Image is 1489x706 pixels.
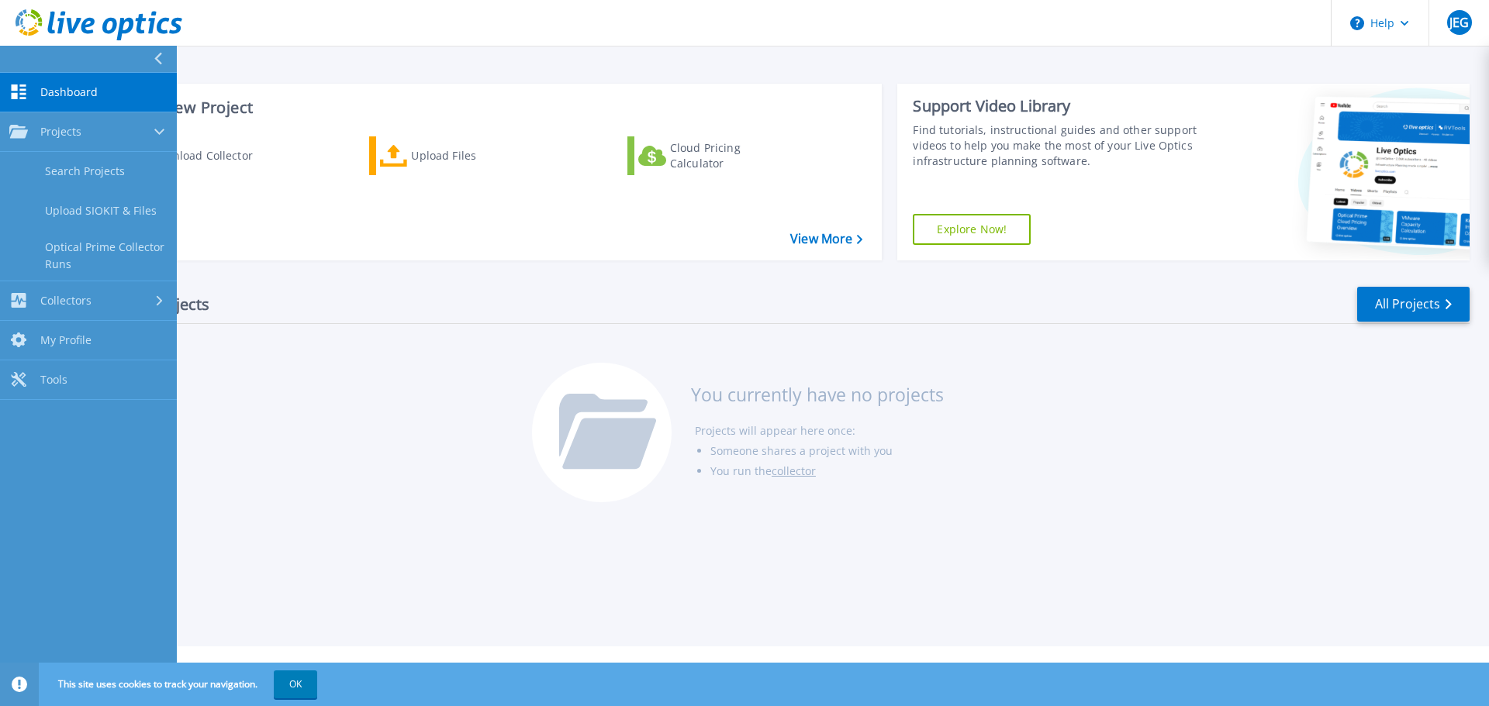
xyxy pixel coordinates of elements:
div: Cloud Pricing Calculator [670,140,794,171]
li: Someone shares a project with you [710,441,944,461]
div: Find tutorials, instructional guides and other support videos to help you make the most of your L... [913,122,1204,169]
div: Upload Files [411,140,535,171]
span: JEG [1449,16,1469,29]
a: Download Collector [110,136,283,175]
span: Collectors [40,294,92,308]
a: Upload Files [369,136,542,175]
a: View More [790,232,862,246]
a: Explore Now! [913,214,1031,245]
button: OK [274,670,317,698]
span: Dashboard [40,85,98,99]
h3: You currently have no projects [691,386,944,403]
a: collector [772,463,816,478]
span: Tools [40,373,67,387]
span: Projects [40,125,81,139]
a: Cloud Pricing Calculator [627,136,800,175]
div: Support Video Library [913,96,1204,116]
li: Projects will appear here once: [695,421,944,441]
h3: Start a New Project [110,99,862,116]
span: This site uses cookies to track your navigation. [43,670,317,698]
a: All Projects [1357,287,1470,322]
span: My Profile [40,333,92,347]
div: Download Collector [150,140,274,171]
li: You run the [710,461,944,481]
